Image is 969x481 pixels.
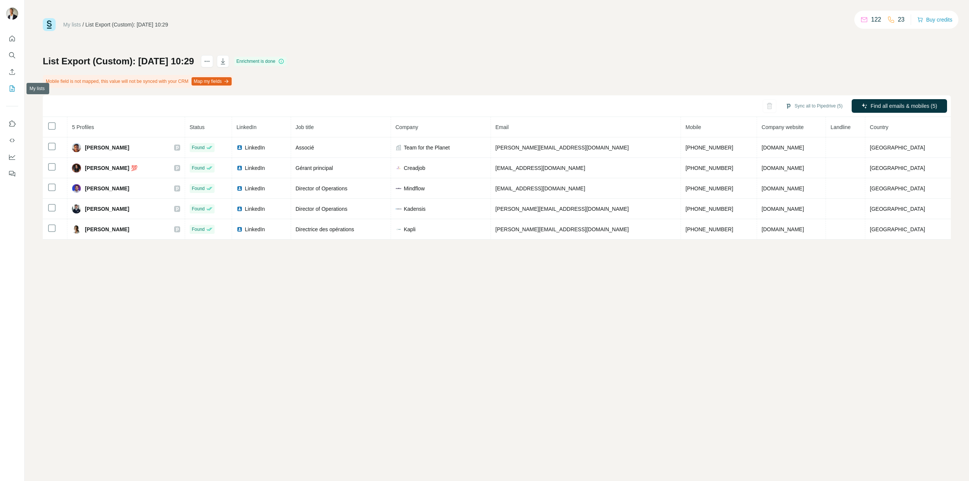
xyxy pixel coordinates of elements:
[852,99,947,113] button: Find all emails & mobiles (5)
[870,145,925,151] span: [GEOGRAPHIC_DATA]
[762,145,804,151] span: [DOMAIN_NAME]
[83,21,84,28] li: /
[190,124,205,130] span: Status
[396,124,418,130] span: Company
[85,185,129,192] span: [PERSON_NAME]
[85,144,129,151] span: [PERSON_NAME]
[871,15,881,24] p: 122
[685,165,733,171] span: [PHONE_NUMBER]
[6,65,18,79] button: Enrich CSV
[192,185,205,192] span: Found
[762,206,804,212] span: [DOMAIN_NAME]
[685,145,733,151] span: [PHONE_NUMBER]
[192,205,205,212] span: Found
[85,164,137,172] span: [PERSON_NAME] 💯
[72,143,81,152] img: Avatar
[762,226,804,232] span: [DOMAIN_NAME]
[780,100,848,112] button: Sync all to Pipedrive (5)
[6,150,18,164] button: Dashboard
[762,185,804,191] span: [DOMAIN_NAME]
[495,145,629,151] span: [PERSON_NAME][EMAIL_ADDRESS][DOMAIN_NAME]
[495,124,509,130] span: Email
[6,32,18,45] button: Quick start
[495,185,585,191] span: [EMAIL_ADDRESS][DOMAIN_NAME]
[85,226,129,233] span: [PERSON_NAME]
[296,226,354,232] span: Directrice des opérations
[6,48,18,62] button: Search
[404,205,426,213] span: Kadensis
[396,206,402,212] img: company-logo
[72,225,81,234] img: Avatar
[245,205,265,213] span: LinkedIn
[296,165,333,171] span: Gérant principal
[495,226,629,232] span: [PERSON_NAME][EMAIL_ADDRESS][DOMAIN_NAME]
[85,205,129,213] span: [PERSON_NAME]
[192,77,232,86] button: Map my fields
[6,117,18,131] button: Use Surfe on LinkedIn
[201,55,213,67] button: actions
[871,102,937,110] span: Find all emails & mobiles (5)
[396,165,402,171] img: company-logo
[830,124,851,130] span: Landline
[237,124,257,130] span: LinkedIn
[192,165,205,171] span: Found
[762,165,804,171] span: [DOMAIN_NAME]
[870,226,925,232] span: [GEOGRAPHIC_DATA]
[245,185,265,192] span: LinkedIn
[237,206,243,212] img: LinkedIn logo
[63,22,81,28] a: My lists
[6,134,18,147] button: Use Surfe API
[6,82,18,95] button: My lists
[43,75,233,88] div: Mobile field is not mapped, this value will not be synced with your CRM
[404,164,425,172] span: Creadjob
[296,206,347,212] span: Director of Operations
[917,14,952,25] button: Buy credits
[296,185,347,191] span: Director of Operations
[396,185,402,191] img: company-logo
[86,21,168,28] div: List Export (Custom): [DATE] 10:29
[898,15,905,24] p: 23
[72,184,81,193] img: Avatar
[237,165,243,171] img: LinkedIn logo
[245,164,265,172] span: LinkedIn
[6,167,18,181] button: Feedback
[404,226,416,233] span: Kapli
[245,226,265,233] span: LinkedIn
[685,206,733,212] span: [PHONE_NUMBER]
[72,124,94,130] span: 5 Profiles
[870,185,925,191] span: [GEOGRAPHIC_DATA]
[870,124,888,130] span: Country
[245,144,265,151] span: LinkedIn
[404,185,425,192] span: Mindflow
[296,124,314,130] span: Job title
[43,18,56,31] img: Surfe Logo
[685,226,733,232] span: [PHONE_NUMBER]
[237,185,243,191] img: LinkedIn logo
[870,165,925,171] span: [GEOGRAPHIC_DATA]
[495,206,629,212] span: [PERSON_NAME][EMAIL_ADDRESS][DOMAIN_NAME]
[43,55,194,67] h1: List Export (Custom): [DATE] 10:29
[404,144,450,151] span: Team for the Planet
[685,185,733,191] span: [PHONE_NUMBER]
[6,8,18,20] img: Avatar
[234,57,287,66] div: Enrichment is done
[72,204,81,213] img: Avatar
[762,124,804,130] span: Company website
[685,124,701,130] span: Mobile
[870,206,925,212] span: [GEOGRAPHIC_DATA]
[72,163,81,173] img: Avatar
[495,165,585,171] span: [EMAIL_ADDRESS][DOMAIN_NAME]
[192,144,205,151] span: Found
[237,145,243,151] img: LinkedIn logo
[237,226,243,232] img: LinkedIn logo
[396,226,402,232] img: company-logo
[192,226,205,233] span: Found
[296,145,314,151] span: Associé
